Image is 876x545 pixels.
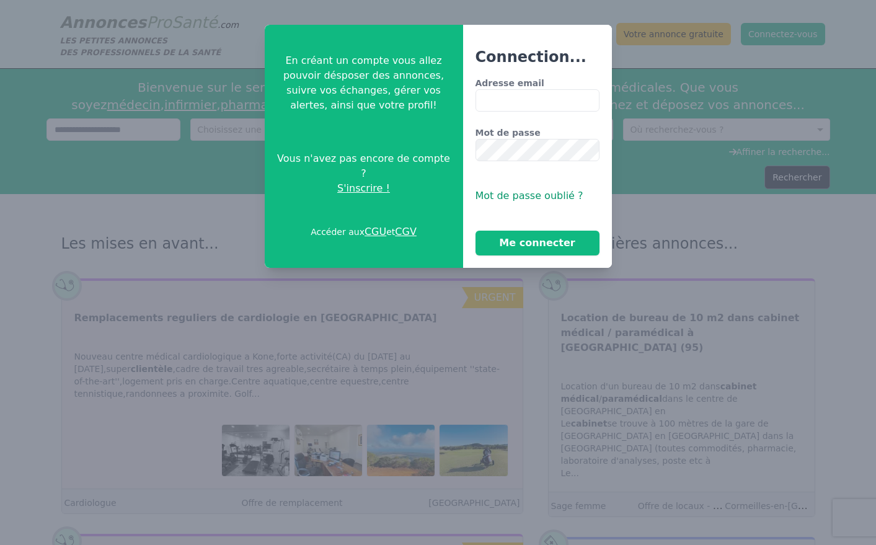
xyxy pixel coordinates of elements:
[395,226,417,237] a: CGV
[476,231,599,255] button: Me connecter
[275,53,453,113] p: En créant un compte vous allez pouvoir désposer des annonces, suivre vos échanges, gérer vos aler...
[476,190,583,202] span: Mot de passe oublié ?
[476,126,599,139] label: Mot de passe
[311,224,417,239] p: Accéder aux et
[476,47,599,67] h3: Connection...
[476,77,599,89] label: Adresse email
[365,226,386,237] a: CGU
[337,181,390,196] span: S'inscrire !
[275,151,453,181] span: Vous n'avez pas encore de compte ?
